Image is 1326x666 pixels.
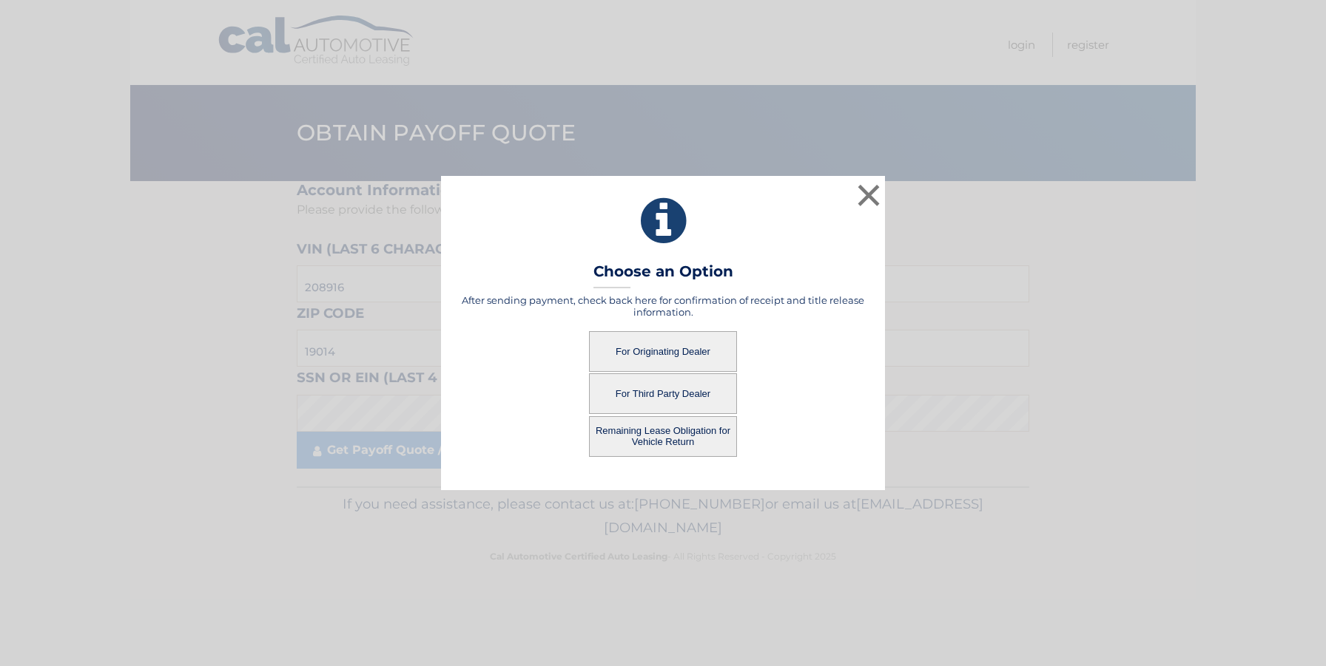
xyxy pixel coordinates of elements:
[589,373,737,414] button: For Third Party Dealer
[854,180,884,210] button: ×
[460,294,866,318] h5: After sending payment, check back here for confirmation of receipt and title release information.
[589,416,737,457] button: Remaining Lease Obligation for Vehicle Return
[589,331,737,372] button: For Originating Dealer
[593,262,733,288] h3: Choose an Option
